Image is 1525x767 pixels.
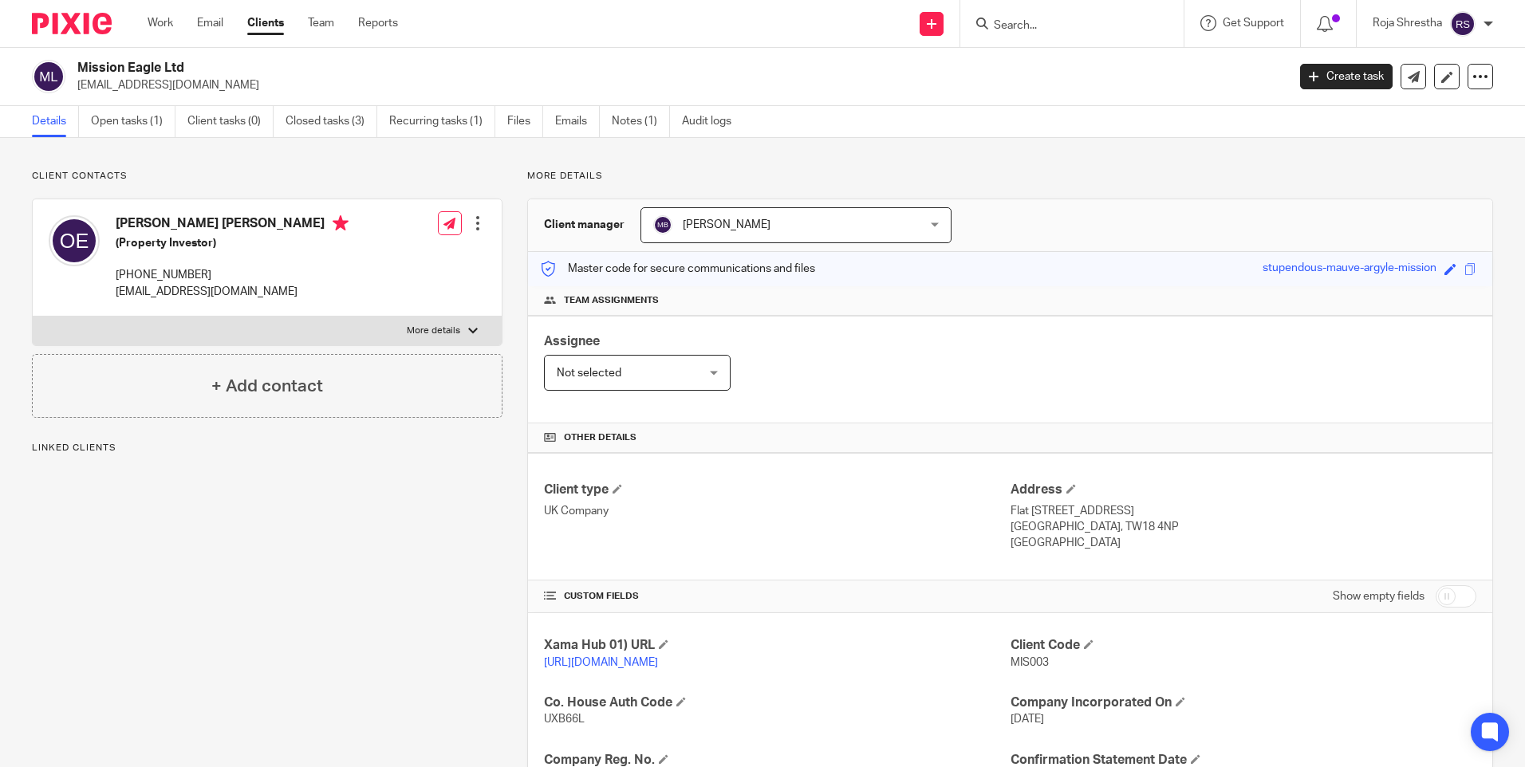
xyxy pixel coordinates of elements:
[1011,503,1476,519] p: Flat [STREET_ADDRESS]
[1450,11,1476,37] img: svg%3E
[77,77,1276,93] p: [EMAIL_ADDRESS][DOMAIN_NAME]
[197,15,223,31] a: Email
[544,503,1010,519] p: UK Company
[91,106,175,137] a: Open tasks (1)
[527,170,1493,183] p: More details
[544,335,600,348] span: Assignee
[1011,714,1044,725] span: [DATE]
[1011,482,1476,498] h4: Address
[211,374,323,399] h4: + Add contact
[544,590,1010,603] h4: CUSTOM FIELDS
[1373,15,1442,31] p: Roja Shrestha
[1300,64,1393,89] a: Create task
[1011,694,1476,711] h4: Company Incorporated On
[358,15,398,31] a: Reports
[1223,18,1284,29] span: Get Support
[116,235,349,251] h5: (Property Investor)
[116,215,349,235] h4: [PERSON_NAME] [PERSON_NAME]
[1011,637,1476,654] h4: Client Code
[32,60,65,93] img: svg%3E
[992,19,1136,33] input: Search
[116,267,349,283] p: [PHONE_NUMBER]
[1263,260,1436,278] div: stupendous-mauve-argyle-mission
[32,170,502,183] p: Client contacts
[544,714,585,725] span: UXB66L
[612,106,670,137] a: Notes (1)
[653,215,672,234] img: svg%3E
[544,657,658,668] a: [URL][DOMAIN_NAME]
[116,284,349,300] p: [EMAIL_ADDRESS][DOMAIN_NAME]
[1333,588,1425,604] label: Show empty fields
[540,261,815,277] p: Master code for secure communications and files
[333,215,349,231] i: Primary
[507,106,543,137] a: Files
[544,482,1010,498] h4: Client type
[544,217,625,233] h3: Client manager
[32,442,502,454] p: Linked clients
[407,324,460,337] p: More details
[49,215,100,266] img: svg%3E
[564,294,659,307] span: Team assignments
[187,106,274,137] a: Client tasks (0)
[1011,657,1049,668] span: MIS003
[683,219,770,230] span: [PERSON_NAME]
[557,368,621,379] span: Not selected
[148,15,173,31] a: Work
[555,106,600,137] a: Emails
[1011,535,1476,551] p: [GEOGRAPHIC_DATA]
[1011,519,1476,535] p: [GEOGRAPHIC_DATA], TW18 4NP
[32,13,112,34] img: Pixie
[77,60,1036,77] h2: Mission Eagle Ltd
[544,637,1010,654] h4: Xama Hub 01) URL
[389,106,495,137] a: Recurring tasks (1)
[564,431,636,444] span: Other details
[286,106,377,137] a: Closed tasks (3)
[32,106,79,137] a: Details
[247,15,284,31] a: Clients
[544,694,1010,711] h4: Co. House Auth Code
[682,106,743,137] a: Audit logs
[308,15,334,31] a: Team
